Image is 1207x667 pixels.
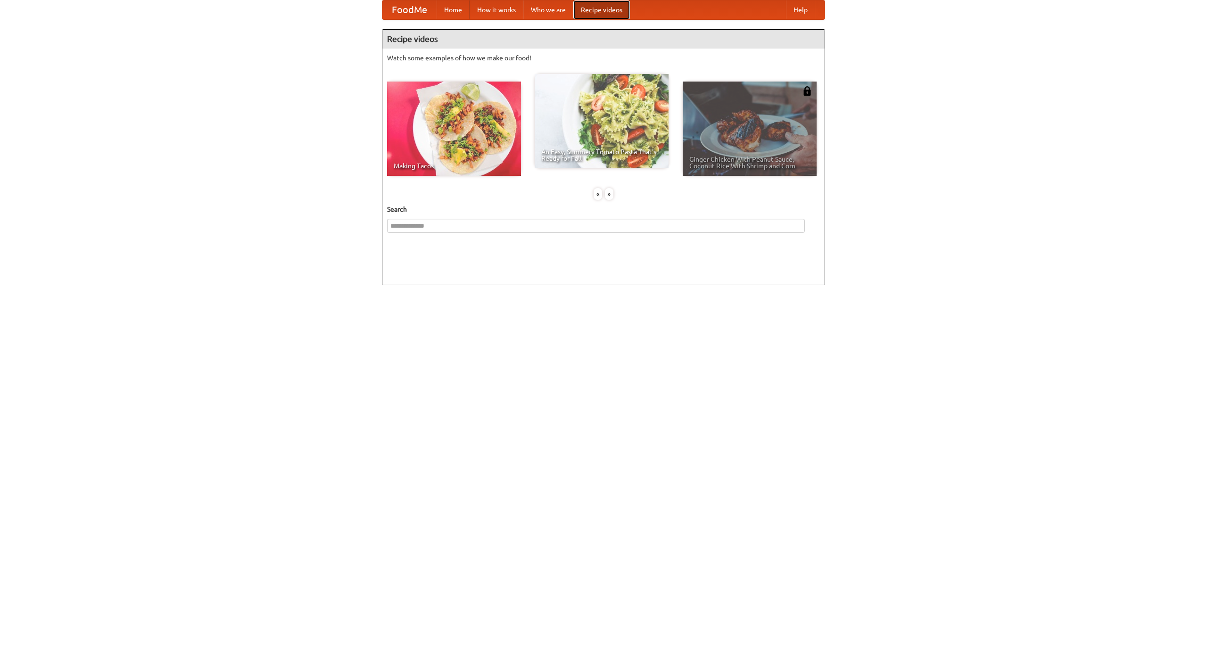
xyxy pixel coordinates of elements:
h5: Search [387,205,820,214]
a: Home [437,0,470,19]
div: » [605,188,613,200]
a: How it works [470,0,523,19]
a: FoodMe [382,0,437,19]
a: Help [786,0,815,19]
a: An Easy, Summery Tomato Pasta That's Ready for Fall [535,74,669,168]
p: Watch some examples of how we make our food! [387,53,820,63]
span: Making Tacos [394,163,514,169]
img: 483408.png [802,86,812,96]
a: Recipe videos [573,0,630,19]
a: Making Tacos [387,82,521,176]
div: « [594,188,602,200]
h4: Recipe videos [382,30,825,49]
a: Who we are [523,0,573,19]
span: An Easy, Summery Tomato Pasta That's Ready for Fall [541,148,662,162]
